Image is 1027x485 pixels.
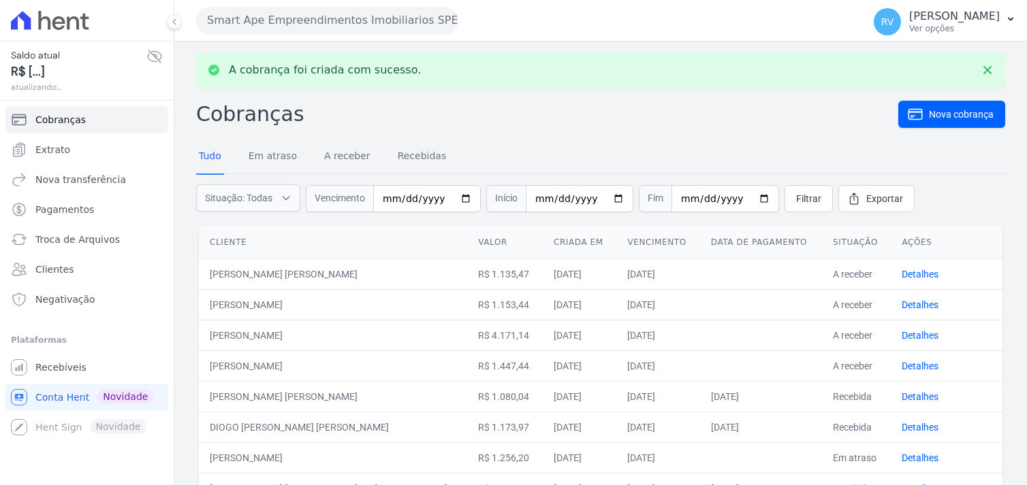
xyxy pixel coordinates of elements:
[35,203,94,216] span: Pagamentos
[35,390,89,404] span: Conta Hent
[11,48,146,63] span: Saldo atual
[822,381,891,412] td: Recebida
[616,258,699,289] td: [DATE]
[97,389,153,404] span: Novidade
[467,442,543,473] td: R$ 1.256,20
[909,10,1000,23] p: [PERSON_NAME]
[822,320,891,350] td: A receber
[5,256,168,283] a: Clientes
[822,412,891,442] td: Recebida
[5,196,168,223] a: Pagamentos
[35,292,95,306] span: Negativação
[467,381,543,412] td: R$ 1.080,04
[199,289,467,320] td: [PERSON_NAME]
[306,185,373,212] span: Vencimento
[5,226,168,253] a: Troca de Arquivos
[616,226,699,259] th: Vencimento
[11,332,163,348] div: Plataformas
[35,113,86,127] span: Cobranças
[543,289,616,320] td: [DATE]
[196,7,458,34] button: Smart Ape Empreendimentos Imobiliarios SPE LTDA
[467,412,543,442] td: R$ 1.173,97
[902,361,938,371] a: Detalhes
[902,422,938,433] a: Detalhes
[822,350,891,381] td: A receber
[543,442,616,473] td: [DATE]
[467,289,543,320] td: R$ 1.153,44
[909,23,1000,34] p: Ver opções
[467,350,543,381] td: R$ 1.447,44
[196,139,224,175] a: Tudo
[822,442,891,473] td: Em atraso
[11,63,146,81] span: R$ [...]
[395,139,449,175] a: Recebidas
[616,350,699,381] td: [DATE]
[796,192,821,205] span: Filtrar
[467,226,543,259] th: Valor
[543,412,616,442] td: [DATE]
[5,286,168,313] a: Negativação
[822,226,891,259] th: Situação
[543,320,616,350] td: [DATE]
[616,320,699,350] td: [DATE]
[866,192,903,205] span: Exportar
[616,289,699,320] td: [DATE]
[616,442,699,473] td: [DATE]
[11,81,146,93] span: atualizando...
[205,191,272,205] span: Situação: Todas
[543,381,616,412] td: [DATE]
[199,442,467,473] td: [PERSON_NAME]
[902,299,938,310] a: Detalhes
[5,354,168,381] a: Recebíveis
[543,350,616,381] td: [DATE]
[838,185,915,212] a: Exportar
[199,350,467,381] td: [PERSON_NAME]
[199,412,467,442] td: DIOGO [PERSON_NAME] [PERSON_NAME]
[5,136,168,163] a: Extrato
[616,412,699,442] td: [DATE]
[700,381,822,412] td: [DATE]
[199,258,467,289] td: [PERSON_NAME] [PERSON_NAME]
[785,185,833,212] a: Filtrar
[321,139,373,175] a: A receber
[543,258,616,289] td: [DATE]
[11,106,163,441] nav: Sidebar
[199,381,467,412] td: [PERSON_NAME] [PERSON_NAME]
[229,63,421,77] p: A cobrança foi criada com sucesso.
[5,166,168,193] a: Nova transferência
[881,17,894,27] span: RV
[35,173,126,186] span: Nova transferência
[902,269,938,280] a: Detalhes
[822,289,891,320] td: A receber
[700,412,822,442] td: [DATE]
[616,381,699,412] td: [DATE]
[5,384,168,411] a: Conta Hent Novidade
[863,3,1027,41] button: RV [PERSON_NAME] Ver opções
[35,361,86,374] span: Recebíveis
[700,226,822,259] th: Data de pagamento
[199,226,467,259] th: Cliente
[902,330,938,341] a: Detalhes
[196,99,898,129] h2: Cobranças
[902,391,938,402] a: Detalhes
[639,185,671,212] span: Fim
[196,184,300,212] button: Situação: Todas
[467,320,543,350] td: R$ 4.171,14
[199,320,467,350] td: [PERSON_NAME]
[486,185,526,212] span: Início
[902,452,938,463] a: Detalhes
[35,143,70,156] span: Extrato
[898,101,1005,128] a: Nova cobrança
[543,226,616,259] th: Criada em
[467,258,543,289] td: R$ 1.135,47
[822,258,891,289] td: A receber
[35,263,74,276] span: Clientes
[5,106,168,133] a: Cobranças
[929,107,994,121] span: Nova cobrança
[35,233,120,246] span: Troca de Arquivos
[891,226,1002,259] th: Ações
[246,139,300,175] a: Em atraso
